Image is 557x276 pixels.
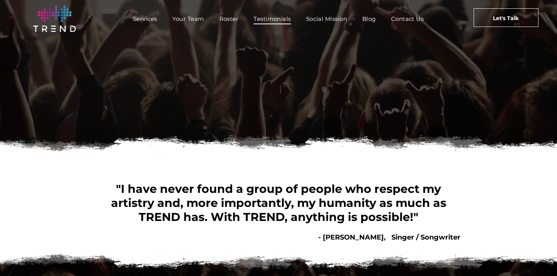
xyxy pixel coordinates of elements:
a: Contact Us [383,13,432,24]
b: - [PERSON_NAME], Singer / Songwriter [318,233,460,241]
a: Social Mission [299,13,355,24]
span: Let's Talk [493,9,519,28]
a: Roster [212,13,246,24]
a: Blog [355,13,383,24]
span: "I have never found a group of people who respect my artistry and, more importantly, my humanity ... [111,182,446,224]
a: Let's Talk [474,8,538,27]
a: Your Team [165,13,212,24]
a: Services [125,13,165,24]
a: Testimonials [246,13,298,24]
img: logo [33,6,76,32]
